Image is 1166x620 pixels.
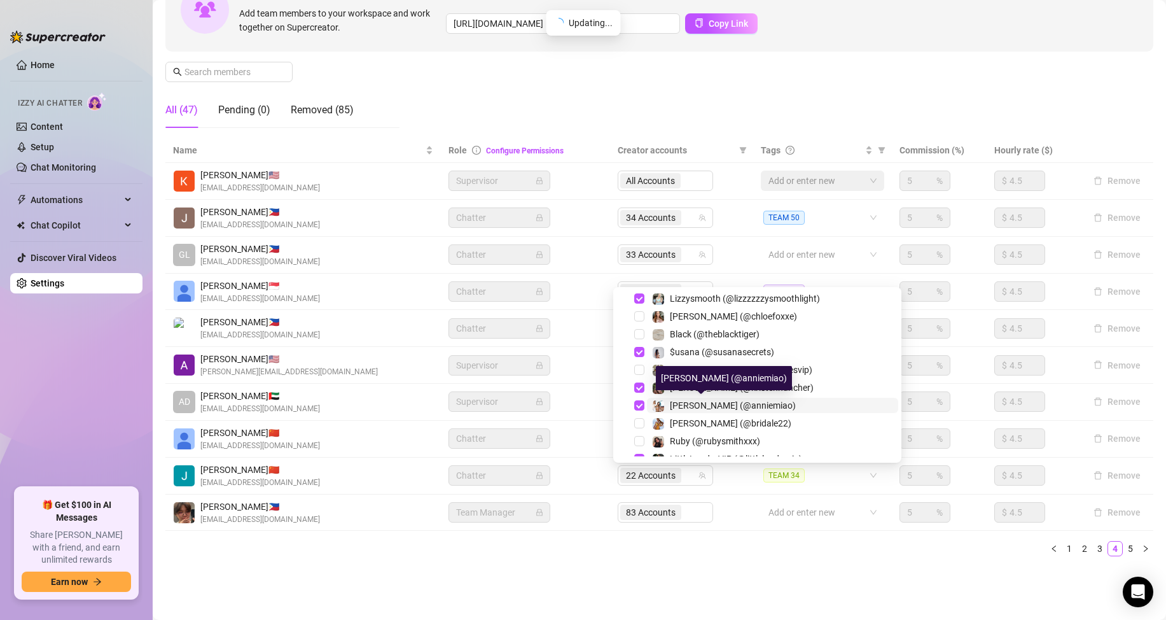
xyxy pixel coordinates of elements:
[456,356,543,375] span: Supervisor
[200,477,320,489] span: [EMAIL_ADDRESS][DOMAIN_NAME]
[18,97,82,109] span: Izzy AI Chatter
[486,146,564,155] a: Configure Permissions
[93,577,102,586] span: arrow-right
[22,499,131,524] span: 🎁 Get $100 in AI Messages
[553,18,564,28] span: loading
[200,500,320,514] span: [PERSON_NAME] 🇵🇭
[165,102,198,118] div: All (47)
[31,60,55,70] a: Home
[456,429,543,448] span: Chatter
[763,211,805,225] span: TEAM 50
[448,145,467,155] span: Role
[174,208,195,229] img: John Dhel Felisco
[626,469,676,483] span: 22 Accounts
[618,143,734,157] span: Creator accounts
[200,403,320,415] span: [EMAIL_ADDRESS][DOMAIN_NAME]
[620,431,681,446] span: 20 Accounts
[536,251,543,258] span: lock
[200,168,320,182] span: [PERSON_NAME] 🇺🇸
[1077,541,1092,556] li: 2
[1092,541,1107,556] li: 3
[200,426,320,440] span: [PERSON_NAME] 🇨🇳
[218,102,270,118] div: Pending (0)
[1088,394,1146,409] button: Remove
[456,208,543,227] span: Chatter
[536,398,543,405] span: lock
[22,572,131,592] button: Earn nowarrow-right
[456,282,543,301] span: Chatter
[620,210,681,225] span: 34 Accounts
[200,293,320,305] span: [EMAIL_ADDRESS][DOMAIN_NAME]
[763,432,805,446] span: TEAM 34
[698,472,706,479] span: team
[698,214,706,222] span: team
[200,182,320,194] span: [EMAIL_ADDRESS][DOMAIN_NAME]
[536,288,543,295] span: lock
[698,435,706,442] span: team
[200,440,320,452] span: [EMAIL_ADDRESS][DOMAIN_NAME]
[200,366,378,378] span: [PERSON_NAME][EMAIL_ADDRESS][DOMAIN_NAME]
[31,278,64,288] a: Settings
[620,247,681,262] span: 33 Accounts
[1107,541,1123,556] li: 4
[87,92,107,111] img: AI Chatter
[709,18,748,29] span: Copy Link
[1088,505,1146,520] button: Remove
[875,141,888,160] span: filter
[456,466,543,485] span: Chatter
[626,321,676,335] span: 21 Accounts
[174,428,195,449] img: Oscar Castillo
[739,146,747,154] span: filter
[31,190,121,210] span: Automations
[291,102,354,118] div: Removed (85)
[174,355,195,376] img: Aaron Fisher
[536,362,543,369] span: lock
[892,138,986,163] th: Commission (%)
[17,195,27,205] span: thunderbolt
[10,31,106,43] img: logo-BBDzfeDw.svg
[1108,542,1122,556] a: 4
[179,395,190,409] span: AD
[1050,545,1058,553] span: left
[17,221,25,230] img: Chat Copilot
[22,529,131,567] span: Share [PERSON_NAME] with a friend, and earn unlimited rewards
[698,325,706,332] span: team
[1046,541,1062,556] li: Previous Page
[761,143,781,157] span: Tags
[569,16,613,30] span: Updating...
[698,288,706,295] span: team
[31,215,121,236] span: Chat Copilot
[1062,542,1076,556] a: 1
[456,245,543,264] span: Chatter
[1138,541,1153,556] li: Next Page
[173,143,423,157] span: Name
[1088,321,1146,336] button: Remove
[165,138,441,163] th: Name
[31,122,63,132] a: Content
[51,577,88,587] span: Earn now
[695,18,704,27] span: copy
[536,325,543,332] span: lock
[1062,541,1077,556] li: 1
[1088,210,1146,225] button: Remove
[620,321,681,336] span: 21 Accounts
[200,279,320,293] span: [PERSON_NAME] 🇸🇬
[200,219,320,231] span: [EMAIL_ADDRESS][DOMAIN_NAME]
[174,502,195,523] img: Kaye Velez
[1123,541,1138,556] li: 5
[536,177,543,185] span: lock
[200,514,320,526] span: [EMAIL_ADDRESS][DOMAIN_NAME]
[626,211,676,225] span: 34 Accounts
[620,284,681,299] span: 21 Accounts
[1088,468,1146,483] button: Remove
[174,465,195,486] img: John Paul Carampatana
[1093,542,1107,556] a: 3
[878,146,885,154] span: filter
[184,65,275,79] input: Search members
[685,13,758,34] button: Copy Link
[200,256,320,268] span: [EMAIL_ADDRESS][DOMAIN_NAME]
[737,141,749,160] span: filter
[456,392,543,411] span: Supervisor
[620,468,681,483] span: 22 Accounts
[626,248,676,262] span: 33 Accounts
